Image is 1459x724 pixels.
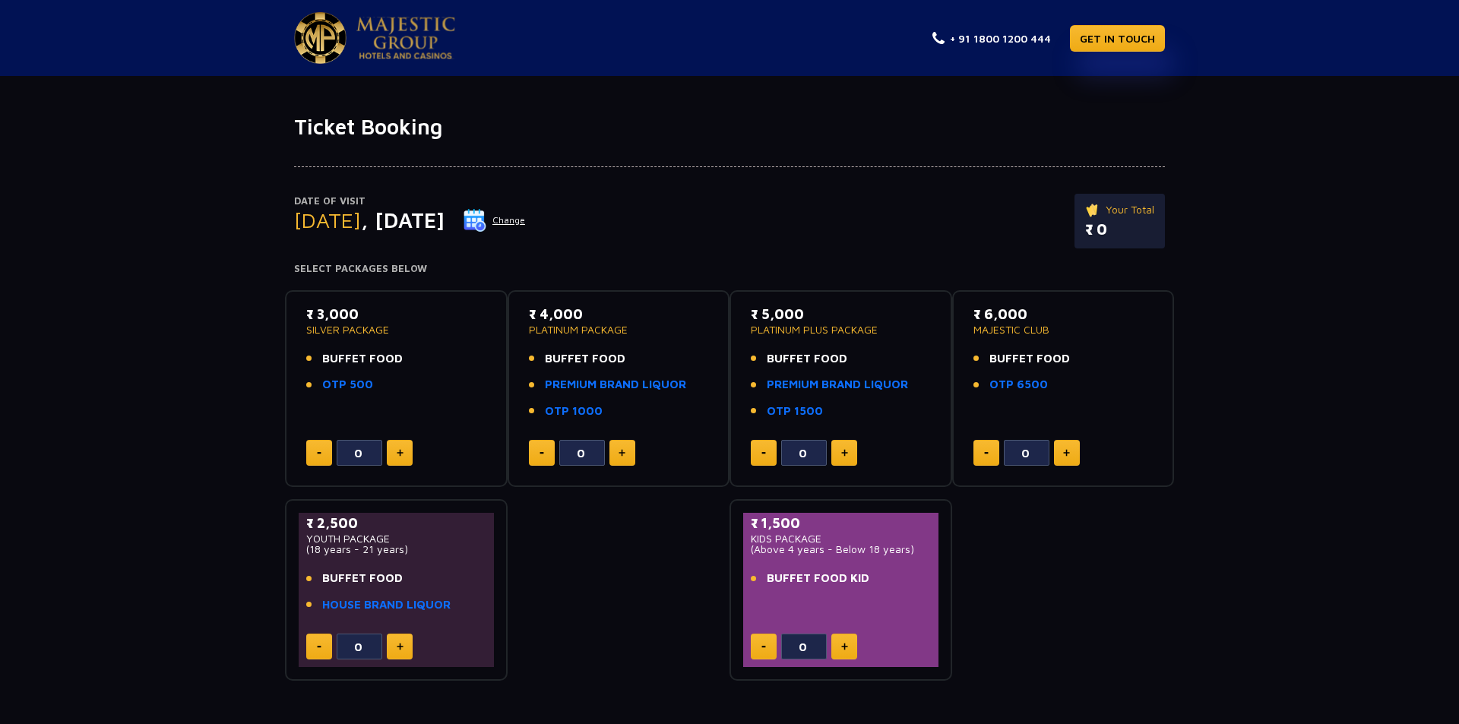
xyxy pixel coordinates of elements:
[529,304,709,324] p: ₹ 4,000
[306,304,486,324] p: ₹ 3,000
[751,324,931,335] p: PLATINUM PLUS PACKAGE
[317,452,321,454] img: minus
[294,194,526,209] p: Date of Visit
[973,304,1154,324] p: ₹ 6,000
[540,452,544,454] img: minus
[761,646,766,648] img: minus
[989,350,1070,368] span: BUFFET FOOD
[322,570,403,587] span: BUFFET FOOD
[317,646,321,648] img: minus
[545,376,686,394] a: PREMIUM BRAND LIQUOR
[619,449,625,457] img: plus
[294,263,1165,275] h4: Select Packages Below
[984,452,989,454] img: minus
[751,533,931,544] p: KIDS PACKAGE
[361,207,445,232] span: , [DATE]
[751,544,931,555] p: (Above 4 years - Below 18 years)
[356,17,455,59] img: Majestic Pride
[294,114,1165,140] h1: Ticket Booking
[767,376,908,394] a: PREMIUM BRAND LIQUOR
[322,596,451,614] a: HOUSE BRAND LIQUOR
[751,513,931,533] p: ₹ 1,500
[1070,25,1165,52] a: GET IN TOUCH
[973,324,1154,335] p: MAJESTIC CLUB
[529,324,709,335] p: PLATINUM PACKAGE
[294,207,361,232] span: [DATE]
[1063,449,1070,457] img: plus
[761,452,766,454] img: minus
[545,350,625,368] span: BUFFET FOOD
[841,449,848,457] img: plus
[306,513,486,533] p: ₹ 2,500
[306,544,486,555] p: (18 years - 21 years)
[306,324,486,335] p: SILVER PACKAGE
[751,304,931,324] p: ₹ 5,000
[1085,218,1154,241] p: ₹ 0
[932,30,1051,46] a: + 91 1800 1200 444
[989,376,1048,394] a: OTP 6500
[767,570,869,587] span: BUFFET FOOD KID
[463,208,526,232] button: Change
[294,12,347,64] img: Majestic Pride
[397,643,404,650] img: plus
[841,643,848,650] img: plus
[1085,201,1154,218] p: Your Total
[306,533,486,544] p: YOUTH PACKAGE
[767,403,823,420] a: OTP 1500
[322,350,403,368] span: BUFFET FOOD
[322,376,373,394] a: OTP 500
[545,403,603,420] a: OTP 1000
[767,350,847,368] span: BUFFET FOOD
[397,449,404,457] img: plus
[1085,201,1101,218] img: ticket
